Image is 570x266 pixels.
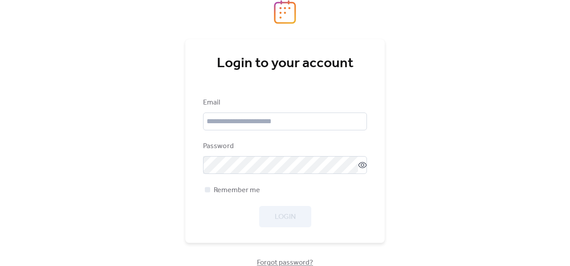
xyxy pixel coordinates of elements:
a: Forgot password? [257,260,313,265]
div: Email [203,97,365,108]
span: Remember me [214,185,260,196]
div: Login to your account [203,55,367,73]
div: Password [203,141,365,152]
